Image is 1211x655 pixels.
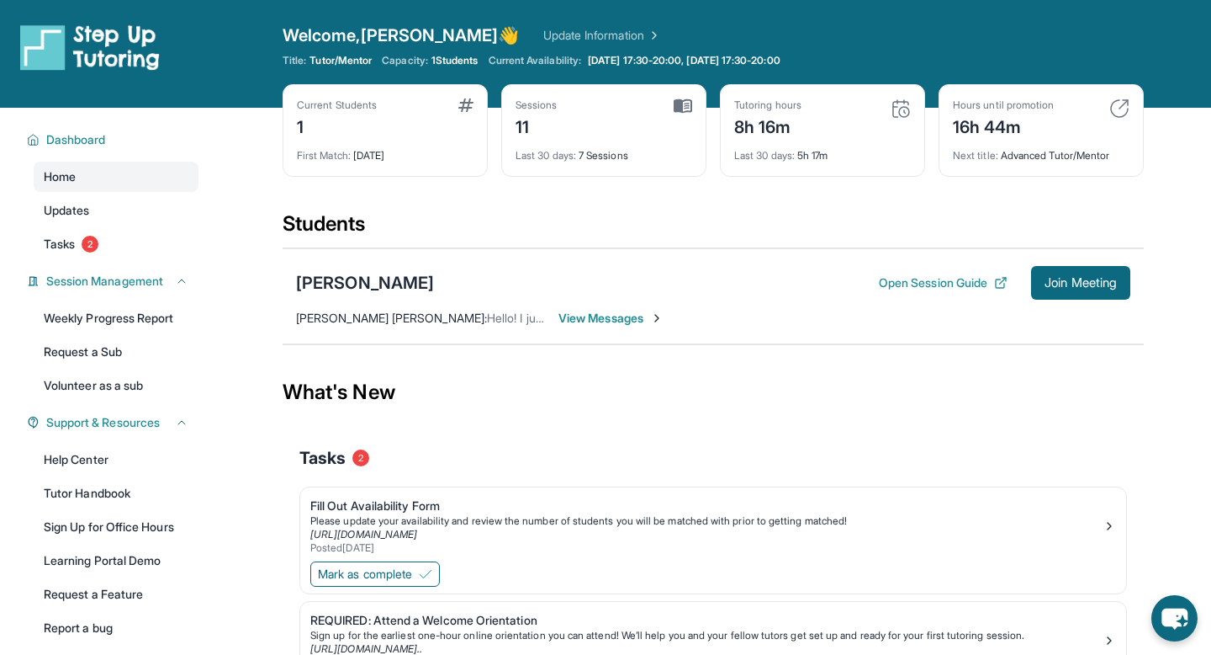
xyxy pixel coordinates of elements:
[310,528,417,541] a: [URL][DOMAIN_NAME]
[650,312,664,325] img: Chevron-Right
[299,446,346,470] span: Tasks
[558,310,664,327] span: View Messages
[487,311,1137,325] span: Hello! I just wanted to send out a quick reminder that our session is scheduled [DATE] at 630pm-7...
[953,99,1054,112] div: Hours until promotion
[516,149,576,162] span: Last 30 days :
[283,54,306,67] span: Title:
[1044,278,1117,288] span: Join Meeting
[46,131,106,148] span: Dashboard
[588,54,780,67] span: [DATE] 17:30-20:00, [DATE] 17:30-20:00
[34,370,198,401] a: Volunteer as a sub
[310,629,1103,642] div: Sign up for the earliest one-hour online orientation you can attend! We’ll help you and your fell...
[20,24,160,71] img: logo
[283,24,520,47] span: Welcome, [PERSON_NAME] 👋
[516,139,692,162] div: 7 Sessions
[953,149,998,162] span: Next title :
[297,112,377,139] div: 1
[734,112,801,139] div: 8h 16m
[297,99,377,112] div: Current Students
[34,613,198,643] a: Report a bug
[34,303,198,333] a: Weekly Progress Report
[34,546,198,576] a: Learning Portal Demo
[34,512,198,542] a: Sign Up for Office Hours
[419,567,432,581] img: Mark as complete
[283,355,1144,429] div: What's New
[310,498,1103,514] div: Fill Out Availability Form
[40,414,188,431] button: Support & Resources
[879,274,1007,291] button: Open Session Guide
[644,27,661,44] img: Chevron Right
[34,337,198,367] a: Request a Sub
[734,99,801,112] div: Tutoring hours
[44,202,90,219] span: Updates
[44,236,75,253] span: Tasks
[953,139,1129,162] div: Advanced Tutor/Mentor
[431,54,479,67] span: 1 Students
[297,149,351,162] span: First Match :
[40,131,188,148] button: Dashboard
[489,54,581,67] span: Current Availability:
[891,99,911,119] img: card
[82,236,98,253] span: 2
[46,414,160,431] span: Support & Resources
[300,487,1126,558] a: Fill Out Availability FormPlease update your availability and review the number of students you w...
[34,579,198,610] a: Request a Feature
[584,54,784,67] a: [DATE] 17:30-20:00, [DATE] 17:30-20:00
[352,450,369,466] span: 2
[516,99,558,112] div: Sessions
[953,112,1054,139] div: 16h 44m
[310,642,422,655] a: [URL][DOMAIN_NAME]..
[516,112,558,139] div: 11
[318,566,412,583] span: Mark as complete
[34,478,198,509] a: Tutor Handbook
[309,54,372,67] span: Tutor/Mentor
[1151,595,1198,642] button: chat-button
[46,273,163,290] span: Session Management
[44,168,76,185] span: Home
[1031,266,1130,300] button: Join Meeting
[310,514,1103,528] div: Please update your availability and review the number of students you will be matched with prior ...
[40,273,188,290] button: Session Management
[296,311,487,325] span: [PERSON_NAME] [PERSON_NAME] :
[543,27,661,44] a: Update Information
[734,139,911,162] div: 5h 17m
[296,271,434,295] div: [PERSON_NAME]
[310,612,1103,629] div: REQUIRED: Attend a Welcome Orientation
[458,99,473,112] img: card
[1109,99,1129,119] img: card
[674,99,692,114] img: card
[34,195,198,226] a: Updates
[734,149,795,162] span: Last 30 days :
[310,541,1103,555] div: Posted [DATE]
[310,562,440,587] button: Mark as complete
[283,210,1144,248] div: Students
[34,445,198,475] a: Help Center
[34,229,198,259] a: Tasks2
[34,162,198,192] a: Home
[382,54,428,67] span: Capacity:
[297,139,473,162] div: [DATE]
